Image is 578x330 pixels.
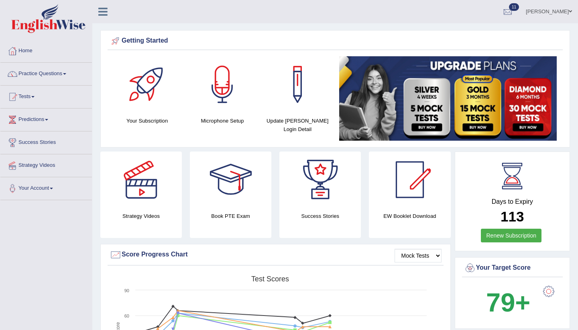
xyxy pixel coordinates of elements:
div: Getting Started [110,35,561,47]
h4: Your Subscription [114,117,181,125]
a: Tests [0,86,92,106]
b: 79+ [486,288,530,317]
a: Home [0,40,92,60]
tspan: Test scores [251,275,289,283]
h4: Microphone Setup [189,117,256,125]
h4: Update [PERSON_NAME] Login Detail [264,117,331,133]
text: 60 [124,314,129,318]
div: Score Progress Chart [110,249,442,261]
b: 113 [501,209,524,224]
h4: EW Booklet Download [369,212,450,220]
span: 11 [509,3,519,11]
h4: Book PTE Exam [190,212,271,220]
a: Strategy Videos [0,154,92,174]
a: Renew Subscription [481,229,541,242]
h4: Days to Expiry [464,198,561,205]
h4: Success Stories [279,212,361,220]
a: Practice Questions [0,63,92,83]
a: Success Stories [0,131,92,152]
a: Your Account [0,177,92,197]
h4: Strategy Videos [100,212,182,220]
img: small5.jpg [339,56,557,141]
text: 90 [124,288,129,293]
a: Predictions [0,109,92,129]
div: Your Target Score [464,262,561,274]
